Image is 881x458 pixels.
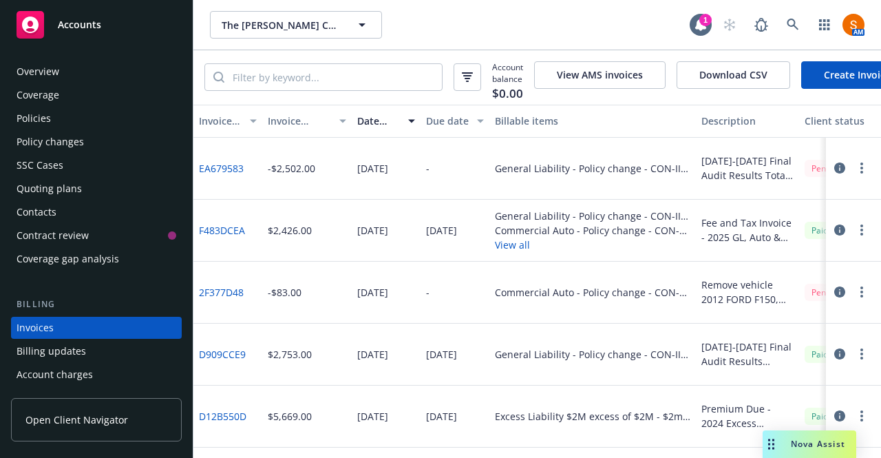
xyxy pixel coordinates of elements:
span: $0.00 [492,85,523,103]
a: D909CCE9 [199,347,246,362]
a: Overview [11,61,182,83]
div: Drag to move [763,430,780,458]
div: Coverage gap analysis [17,248,119,270]
div: Pending refund [805,160,877,177]
div: Description [701,114,794,128]
a: Invoices [11,317,182,339]
div: Remove vehicle 2012 FORD F150, VIN #[US_VEHICLE_IDENTIFICATION_NUMBER] [701,278,794,306]
a: EA679583 [199,161,244,176]
span: Nova Assist [791,438,845,450]
a: SSC Cases [11,154,182,176]
button: The [PERSON_NAME] Company, Inc. [210,11,382,39]
div: General Liability - Policy change - CON-IIC-GL-0000131-00 [495,347,690,362]
div: $2,753.00 [268,347,312,362]
span: The [PERSON_NAME] Company, Inc. [222,18,341,32]
a: Contract review [11,225,182,247]
button: Download CSV [677,61,790,89]
button: Nova Assist [763,430,856,458]
button: Billable items [489,105,696,138]
a: Account charges [11,364,182,386]
div: Account charges [17,364,93,386]
div: 1 [699,14,712,26]
div: [DATE] [426,347,457,362]
div: Paid [805,222,835,239]
div: Billing updates [17,340,86,362]
button: Invoice ID [193,105,262,138]
a: Report a Bug [747,11,775,39]
div: Premium Due - 2024 Excess Liability - Newfront Insurance [701,402,794,430]
img: photo [842,14,864,36]
div: Commercial Auto - Policy change - CON-IIC-CA-0000783-00 [495,223,690,238]
div: [DATE] [357,285,388,300]
div: [DATE] [426,409,457,424]
a: Coverage [11,84,182,106]
div: Quoting plans [17,178,82,200]
div: [DATE] [357,409,388,424]
div: Policies [17,107,51,129]
button: View all [495,238,690,252]
div: Invoice amount [268,114,331,128]
a: Contacts [11,201,182,223]
a: Search [779,11,807,39]
svg: Search [213,72,224,83]
div: Fee and Tax Invoice - 2025 GL, Auto & Excess Liability - Newfront Insurance [701,216,794,244]
div: Billing [11,298,182,311]
a: Billing updates [11,340,182,362]
div: Commercial Auto - Policy change - CON-IIC-CA-0000370-01 [495,285,690,300]
div: Policy changes [17,131,84,153]
input: Filter by keyword... [224,64,442,90]
a: D12B550D [199,409,246,424]
div: Contract review [17,225,89,247]
span: Open Client Navigator [25,413,128,427]
div: Excess Liability $2M excess of $2M - $2m Excess of $2M Primary Excess - 77129Y240ALI [495,409,690,424]
a: F483DCEA [199,223,245,238]
div: -$2,502.00 [268,161,315,176]
div: Coverage [17,84,59,106]
div: Paid [805,346,835,363]
div: - [426,161,429,176]
div: Due date [426,114,469,128]
button: View AMS invoices [534,61,666,89]
div: Billable items [495,114,690,128]
div: - [426,285,429,300]
a: Start snowing [716,11,743,39]
div: [DATE]-[DATE] Final Audit Results Additional Premium $2,753.00 [701,340,794,368]
div: General Liability - Policy change - CON-IIC-GL-0000131-01 [495,161,690,176]
a: Policies [11,107,182,129]
a: Switch app [811,11,838,39]
div: [DATE]-[DATE] Final Audit Results Total Return Premium - $2,502 [701,154,794,183]
a: Quoting plans [11,178,182,200]
div: [DATE] [357,347,388,362]
div: SSC Cases [17,154,63,176]
div: $5,669.00 [268,409,312,424]
div: Invoices [17,317,54,339]
div: Invoice ID [199,114,242,128]
div: Pending refund [805,284,877,301]
span: Accounts [58,19,101,30]
div: $2,426.00 [268,223,312,238]
a: Policy changes [11,131,182,153]
button: Invoice amount [262,105,352,138]
span: Account balance [492,61,523,94]
div: [DATE] [357,223,388,238]
div: General Liability - Policy change - CON-IIC-GL-0000259-00 [495,209,690,223]
a: Coverage gap analysis [11,248,182,270]
button: Date issued [352,105,421,138]
a: Accounts [11,6,182,44]
div: Contacts [17,201,56,223]
div: -$83.00 [268,285,301,300]
button: Due date [421,105,489,138]
div: Overview [17,61,59,83]
div: Paid [805,408,835,425]
div: [DATE] [357,161,388,176]
button: Description [696,105,799,138]
div: [DATE] [426,223,457,238]
a: 2F377D48 [199,285,244,300]
div: Date issued [357,114,400,128]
